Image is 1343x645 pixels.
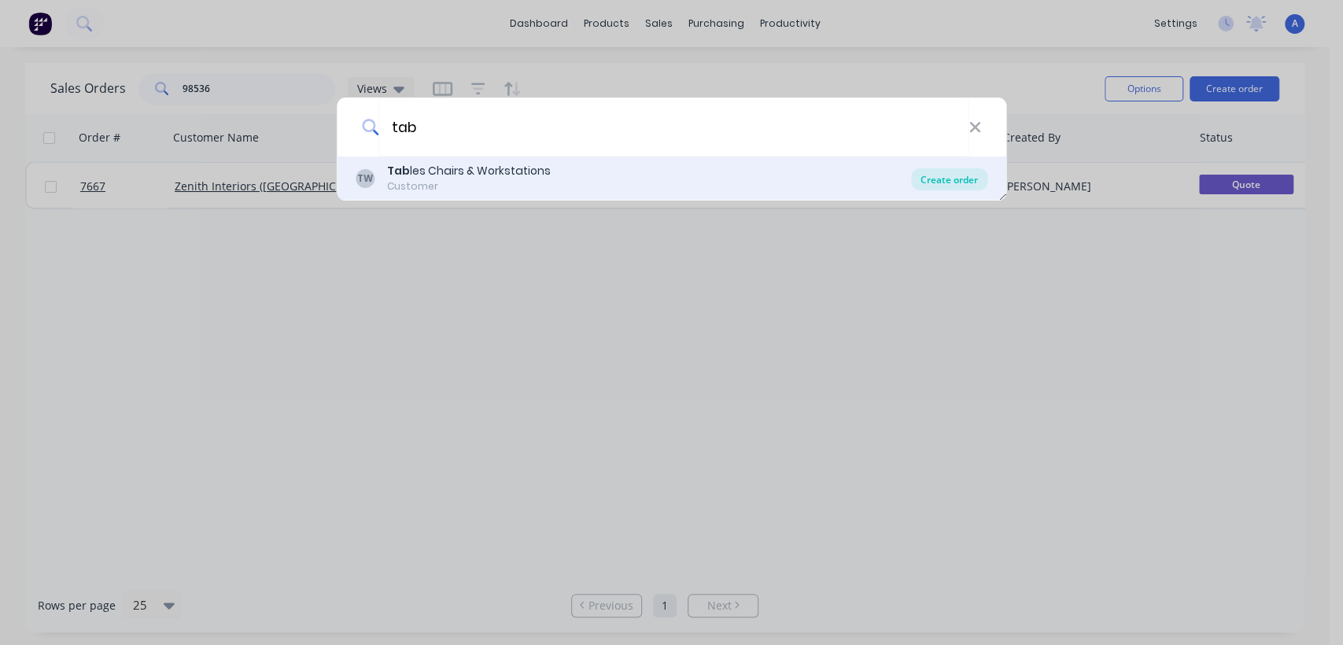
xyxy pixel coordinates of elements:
[387,179,551,193] div: Customer
[356,169,374,188] div: TW
[378,98,969,157] input: Enter a customer name to create a new order...
[387,163,410,179] b: Tab
[387,163,551,179] div: les Chairs & Workstations
[911,168,987,190] div: Create order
